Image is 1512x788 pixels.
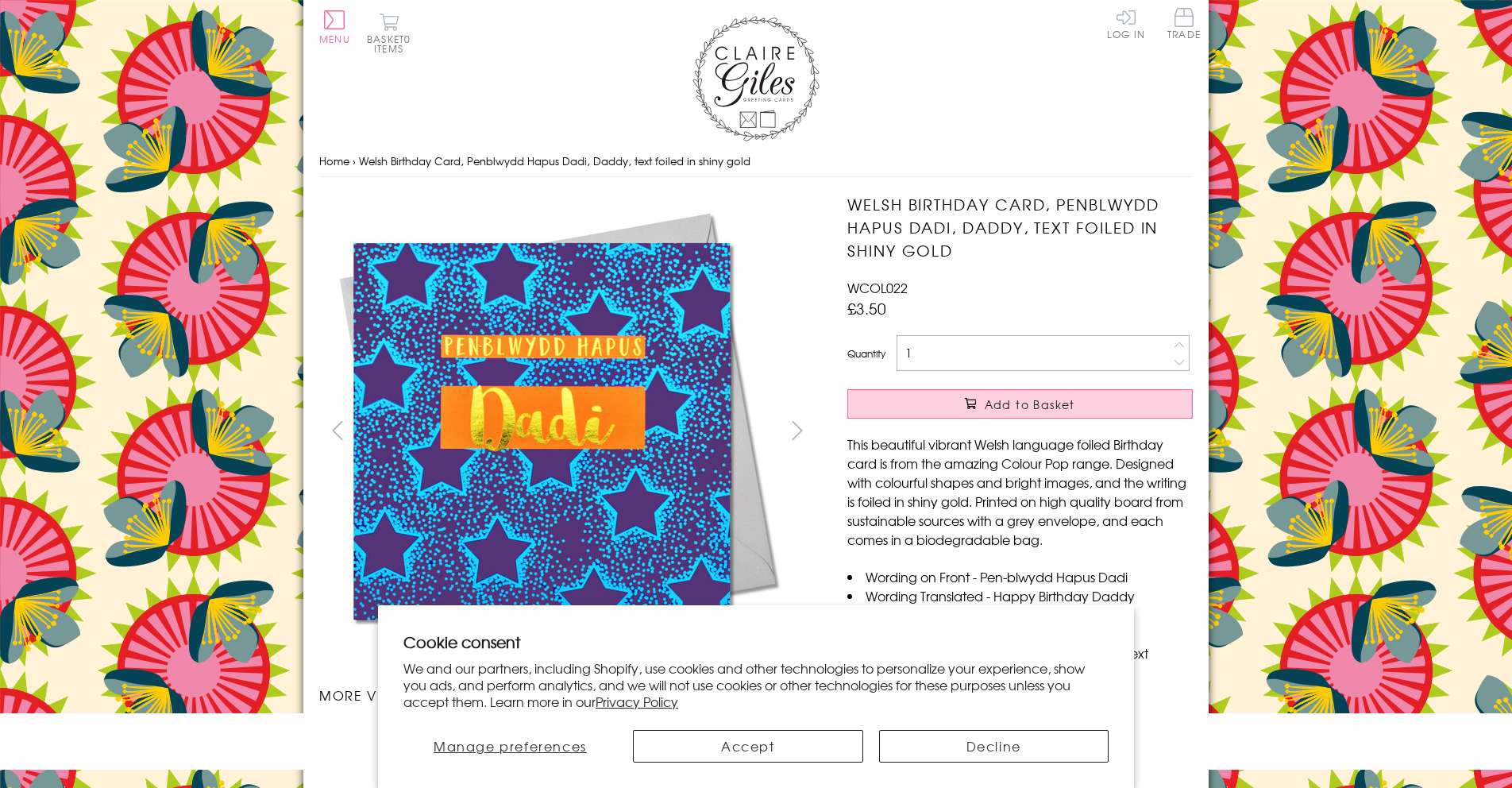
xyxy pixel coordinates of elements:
span: › [353,153,356,168]
img: Welsh Birthday Card, Penblwydd Hapus Dadi, Daddy, text foiled in shiny gold [816,193,1292,670]
button: prev [319,412,355,448]
a: Trade [1167,8,1201,42]
span: Welsh Birthday Card, Penblwydd Hapus Dadi, Daddy, text foiled in shiny gold [359,153,750,168]
button: Basket0 items [367,13,411,53]
button: Accept [633,730,863,763]
button: Decline [879,730,1109,763]
button: Menu [319,10,350,44]
button: Add to Basket [847,389,1193,419]
li: Wording on Front - Pen-blwydd Hapus Dadi [847,567,1193,586]
nav: breadcrumbs [319,145,1193,178]
span: Trade [1167,8,1201,39]
h2: Cookie consent [403,631,1109,653]
h1: Welsh Birthday Card, Penblwydd Hapus Dadi, Daddy, text foiled in shiny gold [847,193,1193,261]
button: next [780,412,816,448]
a: Home [319,153,349,168]
img: Claire Giles Greetings Cards [692,16,820,141]
h3: More views [319,686,816,705]
span: £3.50 [847,297,886,319]
label: Quantity [847,346,885,361]
span: Add to Basket [985,396,1075,412]
span: Menu [319,32,350,46]
span: WCOL022 [847,278,908,297]
span: Manage preferences [434,736,587,755]
p: We and our partners, including Shopify, use cookies and other technologies to personalize your ex... [403,660,1109,709]
a: Log In [1107,8,1145,39]
span: 0 items [374,32,411,56]
li: Wording Translated - Happy Birthday Daddy [847,586,1193,605]
p: This beautiful vibrant Welsh language foiled Birthday card is from the amazing Colour Pop range. ... [847,435,1193,549]
img: Welsh Birthday Card, Penblwydd Hapus Dadi, Daddy, text foiled in shiny gold [319,193,796,670]
button: Manage preferences [403,730,617,763]
a: Privacy Policy [596,692,678,711]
